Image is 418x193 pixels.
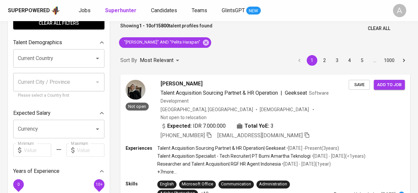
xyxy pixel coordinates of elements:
[93,54,102,63] button: Open
[119,39,204,46] span: "[PERSON_NAME]" AND "Pelita Harapan"
[399,55,409,66] button: Go to next page
[161,90,329,104] span: Software Development
[349,80,370,90] button: Save
[126,180,157,187] p: Skills
[13,17,104,29] button: Clear All filters
[156,23,169,28] b: 15800
[77,144,104,157] input: Value
[140,54,181,67] div: Most Relevant
[93,124,102,134] button: Open
[352,81,366,89] span: Save
[221,181,251,187] div: Communication
[357,55,367,66] button: Go to page 5
[161,90,278,96] span: Talent Acquisition Sourcing Partnet & HR Operation
[285,90,307,96] span: Geekseat
[17,182,19,187] span: 0
[157,153,311,159] p: Talent Acquisition Specialist - Tech Recruiter | PT Bumi Amartha Teknologi
[13,39,62,47] p: Talent Demographics
[105,7,136,14] b: Superhunter
[19,19,99,27] span: Clear All filters
[13,109,51,117] p: Expected Salary
[285,145,339,151] p: • [DATE] - Present ( 3 years )
[222,7,261,15] a: GlintsGPT NEW
[245,122,269,130] b: Total YoE:
[368,24,390,33] span: Clear All
[246,8,261,14] span: NEW
[344,55,355,66] button: Go to page 4
[167,122,192,130] b: Expected:
[260,106,310,113] span: [DEMOGRAPHIC_DATA]
[95,182,102,187] span: 10+
[157,145,285,151] p: Talent Acquisition Sourcing Partnet & HR Operation | Geekseat
[369,57,380,64] div: …
[293,55,410,66] nav: pagination navigation
[13,167,59,175] p: Years of Experience
[13,165,104,178] div: Years of Experience
[161,106,253,113] div: [GEOGRAPHIC_DATA], [GEOGRAPHIC_DATA]
[217,132,303,139] span: [EMAIL_ADDRESS][DOMAIN_NAME]
[307,55,317,66] button: page 1
[374,80,405,90] button: Add to job
[126,80,145,100] img: 0c36692e3740758e21ea10264e9ae6b0.jpg
[79,7,92,15] a: Jobs
[24,144,51,157] input: Value
[119,37,211,48] div: "[PERSON_NAME]" AND "Pelita Harapan"
[13,36,104,49] div: Talent Demographics
[222,7,245,14] span: GlintsGPT
[319,55,330,66] button: Go to page 2
[8,6,60,16] a: Superpoweredapp logo
[161,132,205,139] span: [PHONE_NUMBER]
[311,153,365,159] p: • [DATE] - [DATE] ( <1 years )
[281,89,282,97] span: |
[161,114,207,121] p: Not open to relocation
[332,55,342,66] button: Go to page 3
[259,181,287,187] div: Administration
[192,7,207,14] span: Teams
[140,56,173,64] p: Most Relevant
[365,22,393,35] button: Clear All
[377,81,401,89] span: Add to job
[139,23,151,28] b: 1 - 10
[161,80,203,88] span: [PERSON_NAME]
[79,7,91,14] span: Jobs
[192,7,209,15] a: Teams
[393,4,406,17] div: A
[160,181,174,187] div: English
[271,122,274,130] span: 3
[13,107,104,120] div: Expected Salary
[126,104,149,109] span: Not open
[151,7,177,14] span: Candidates
[182,181,213,187] div: Microsoft Office
[161,122,226,130] div: IDR 7.000.000
[157,161,281,167] p: Researcher and Talent Acquisition | RGF HR Agent Indonesia
[120,22,212,35] p: Showing of talent profiles found
[126,145,157,151] p: Experiences
[157,169,365,175] p: +7 more ...
[8,7,50,15] div: Superpowered
[105,7,138,15] a: Superhunter
[281,161,331,167] p: • [DATE] - [DATE] ( 1 year )
[120,56,137,64] p: Sort By
[51,6,60,16] img: app logo
[151,7,178,15] a: Candidates
[382,55,397,66] button: Go to page 1000
[18,92,100,99] p: Please select a Country first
